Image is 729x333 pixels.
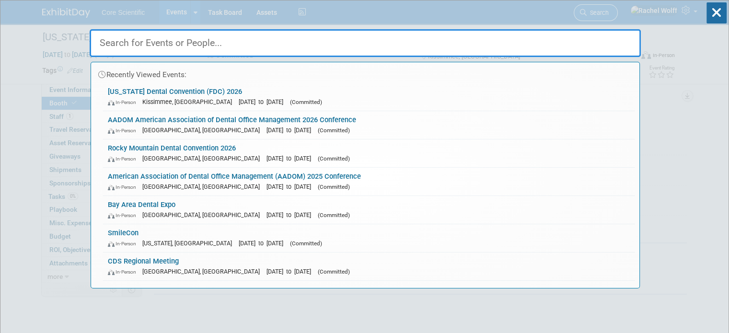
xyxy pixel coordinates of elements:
a: Rocky Mountain Dental Convention 2026 In-Person [GEOGRAPHIC_DATA], [GEOGRAPHIC_DATA] [DATE] to [D... [103,139,635,167]
a: SmileCon In-Person [US_STATE], [GEOGRAPHIC_DATA] [DATE] to [DATE] (Committed) [103,224,635,252]
span: [DATE] to [DATE] [266,211,316,218]
span: In-Person [108,212,140,218]
span: [DATE] to [DATE] [266,183,316,190]
span: [DATE] to [DATE] [266,268,316,275]
a: [US_STATE] Dental Convention (FDC) 2026 In-Person Kissimmee, [GEOGRAPHIC_DATA] [DATE] to [DATE] (... [103,83,635,111]
a: American Association of Dental Office Management (AADOM) 2025 Conference In-Person [GEOGRAPHIC_DA... [103,168,635,195]
span: [US_STATE], [GEOGRAPHIC_DATA] [142,240,237,247]
a: CDS Regional Meeting In-Person [GEOGRAPHIC_DATA], [GEOGRAPHIC_DATA] [DATE] to [DATE] (Committed) [103,253,635,280]
span: [GEOGRAPHIC_DATA], [GEOGRAPHIC_DATA] [142,155,265,162]
span: (Committed) [318,127,350,134]
div: Recently Viewed Events: [96,62,635,83]
input: Search for Events or People... [90,29,641,57]
span: (Committed) [318,155,350,162]
span: (Committed) [318,184,350,190]
span: (Committed) [290,99,322,105]
span: (Committed) [290,240,322,247]
a: Bay Area Dental Expo In-Person [GEOGRAPHIC_DATA], [GEOGRAPHIC_DATA] [DATE] to [DATE] (Committed) [103,196,635,224]
span: In-Person [108,127,140,134]
span: In-Person [108,184,140,190]
span: (Committed) [318,212,350,218]
a: AADOM American Association of Dental Office Management 2026 Conference In-Person [GEOGRAPHIC_DATA... [103,111,635,139]
span: [GEOGRAPHIC_DATA], [GEOGRAPHIC_DATA] [142,268,265,275]
span: [DATE] to [DATE] [239,98,288,105]
span: [GEOGRAPHIC_DATA], [GEOGRAPHIC_DATA] [142,211,265,218]
span: In-Person [108,99,140,105]
span: [GEOGRAPHIC_DATA], [GEOGRAPHIC_DATA] [142,126,265,134]
span: In-Person [108,241,140,247]
span: In-Person [108,156,140,162]
span: Kissimmee, [GEOGRAPHIC_DATA] [142,98,237,105]
span: [DATE] to [DATE] [239,240,288,247]
span: [GEOGRAPHIC_DATA], [GEOGRAPHIC_DATA] [142,183,265,190]
span: [DATE] to [DATE] [266,155,316,162]
span: In-Person [108,269,140,275]
span: (Committed) [318,268,350,275]
span: [DATE] to [DATE] [266,126,316,134]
